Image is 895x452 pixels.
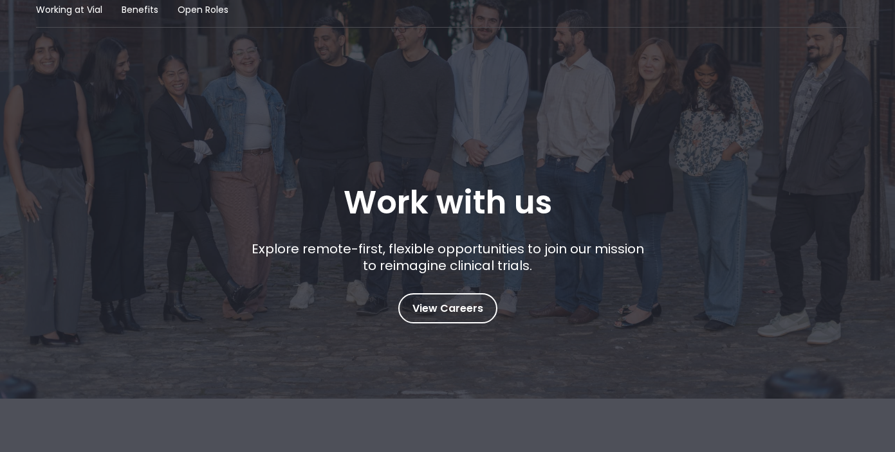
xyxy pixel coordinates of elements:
h1: Work with us [344,184,552,221]
p: Explore remote-first, flexible opportunities to join our mission to reimagine clinical trials. [246,240,649,274]
a: View Careers [398,293,497,323]
a: Working at Vial [36,3,102,17]
span: View Careers [412,300,483,317]
a: Benefits [122,3,158,17]
a: Open Roles [178,3,228,17]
